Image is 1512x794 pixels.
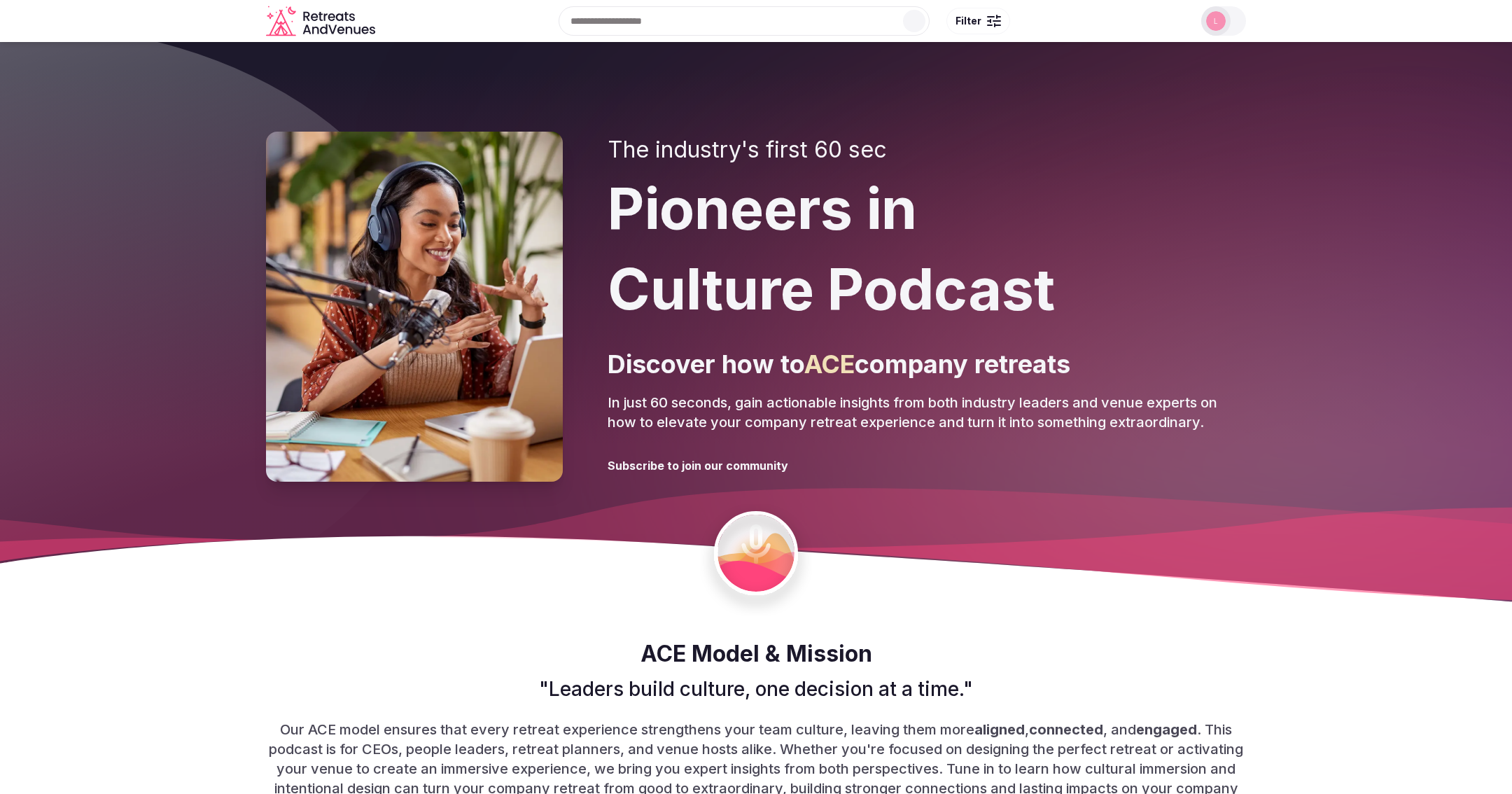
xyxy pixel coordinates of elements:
p: In just 60 seconds, gain actionable insights from both industry leaders and venue experts on how ... [608,393,1246,432]
p: "Leaders build culture, one decision at a time." [266,676,1246,703]
h1: Pioneers in Culture Podcast [608,169,1246,330]
img: Pioneers in Culture Podcast [266,132,563,482]
button: Filter [946,8,1010,34]
span: ACE [804,349,855,379]
img: Luwam Beyin [1206,11,1226,31]
span: Filter [955,14,981,28]
h3: Subscribe to join our community [608,458,788,473]
p: Discover how to company retreats [608,347,1246,382]
h2: The industry's first 60 sec [608,137,1246,163]
svg: Retreats and Venues company logo [266,6,378,37]
a: Visit the homepage [266,6,378,37]
b: connected [1029,721,1103,738]
b: aligned [974,721,1025,738]
b: engaged [1136,721,1197,738]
